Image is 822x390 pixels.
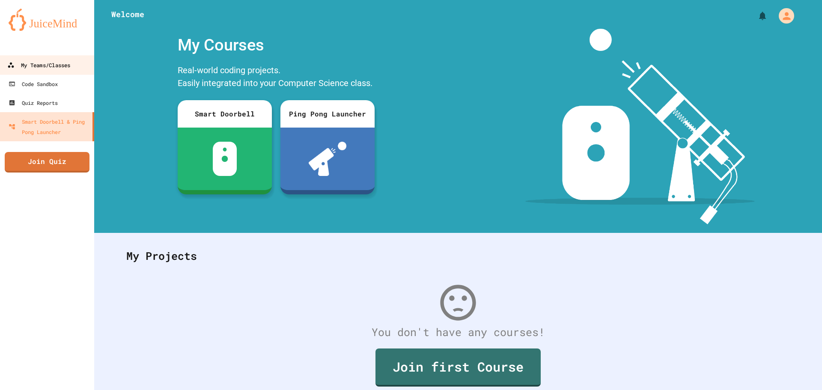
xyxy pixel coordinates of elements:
a: Join Quiz [5,152,89,173]
div: You don't have any courses! [118,324,798,340]
div: My Account [770,6,796,26]
div: Real-world coding projects. Easily integrated into your Computer Science class. [173,62,379,94]
img: banner-image-my-projects.png [525,29,755,224]
div: My Teams/Classes [7,60,70,71]
div: Quiz Reports [9,98,58,108]
div: Code Sandbox [9,79,58,89]
img: sdb-white.svg [213,142,237,176]
div: Smart Doorbell [178,100,272,128]
div: My Notifications [742,9,770,23]
div: My Projects [118,239,798,273]
div: Smart Doorbell & Ping Pong Launcher [9,116,89,137]
img: ppl-with-ball.png [309,142,347,176]
div: Ping Pong Launcher [280,100,375,128]
a: Join first Course [375,348,541,387]
div: My Courses [173,29,379,62]
img: logo-orange.svg [9,9,86,31]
